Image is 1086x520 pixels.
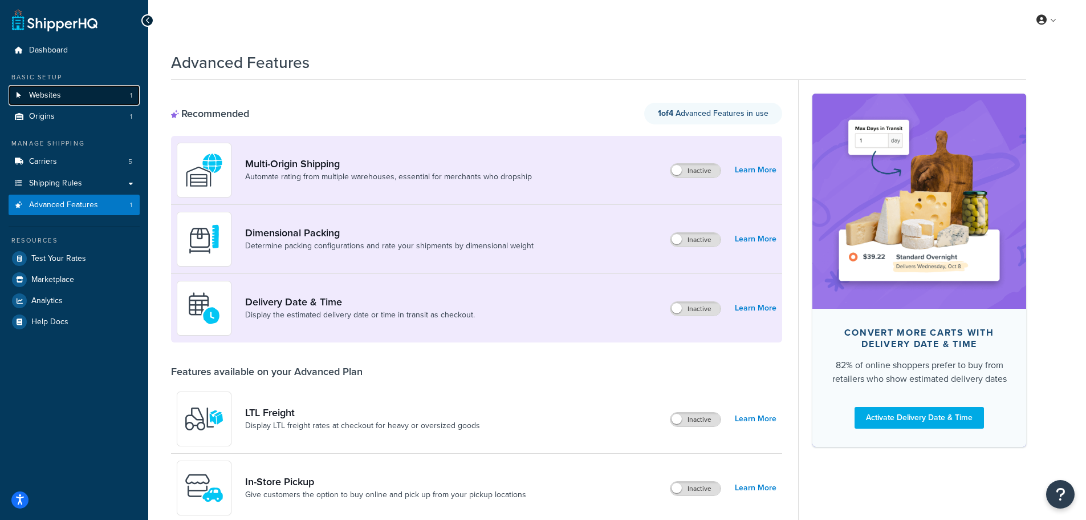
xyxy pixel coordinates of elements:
img: gfkeb5ejjkALwAAAABJRU5ErkJggg== [184,288,224,328]
a: Activate Delivery Date & Time [855,407,984,429]
a: Help Docs [9,312,140,332]
li: Origins [9,106,140,127]
button: Open Resource Center [1046,480,1075,509]
img: WatD5o0RtDAAAAAElFTkSuQmCC [184,150,224,190]
a: In-Store Pickup [245,475,526,488]
span: Advanced Features [29,200,98,210]
a: LTL Freight [245,406,480,419]
span: Dashboard [29,46,68,55]
li: Advanced Features [9,195,140,216]
div: Resources [9,236,140,245]
a: Marketplace [9,269,140,290]
span: Help Docs [31,317,68,327]
a: Give customers the option to buy online and pick up from your pickup locations [245,489,526,501]
label: Inactive [670,233,721,247]
span: Test Your Rates [31,254,86,264]
div: Recommended [171,107,249,120]
span: 1 [130,200,132,210]
label: Inactive [670,164,721,178]
div: 82% of online shoppers prefer to buy from retailers who show estimated delivery dates [831,358,1008,386]
img: DTVBYsAAAAAASUVORK5CYII= [184,219,224,259]
a: Learn More [735,231,776,247]
a: Analytics [9,291,140,311]
a: Display the estimated delivery date or time in transit as checkout. [245,309,475,321]
span: Analytics [31,296,63,306]
a: Automate rating from multiple warehouses, essential for merchants who dropship [245,171,532,183]
a: Learn More [735,300,776,316]
img: wfgcfpwTIucLEAAAAASUVORK5CYII= [184,468,224,508]
a: Shipping Rules [9,173,140,194]
a: Test Your Rates [9,248,140,269]
label: Inactive [670,482,721,495]
div: Manage Shipping [9,139,140,148]
a: Carriers5 [9,151,140,172]
li: Carriers [9,151,140,172]
span: 1 [130,91,132,100]
a: Dimensional Packing [245,227,534,239]
div: Basic Setup [9,72,140,82]
div: Features available on your Advanced Plan [171,365,363,378]
a: Learn More [735,480,776,496]
a: Multi-Origin Shipping [245,158,532,170]
a: Origins1 [9,106,140,127]
span: 5 [128,157,132,167]
div: Convert more carts with delivery date & time [831,327,1008,350]
a: Websites1 [9,85,140,106]
label: Inactive [670,413,721,426]
span: Websites [29,91,61,100]
span: Shipping Rules [29,179,82,188]
a: Learn More [735,162,776,178]
h1: Advanced Features [171,51,310,74]
a: Dashboard [9,40,140,61]
span: Advanced Features in use [658,107,768,119]
a: Determine packing configurations and rate your shipments by dimensional weight [245,240,534,252]
img: feature-image-ddt-36eae7f7280da8017bfb280eaccd9c446f90b1fe08728e4019434db127062ab4.png [829,111,1009,291]
li: Websites [9,85,140,106]
span: Marketplace [31,275,74,285]
span: 1 [130,112,132,122]
img: y79ZsPf0fXUFUhFXDzUgf+ktZg5F2+ohG75+v3d2s1D9TjoU8PiyCIluIjV41seZevKCRuEjTPPOKHJsQcmKCXGdfprl3L4q7... [184,399,224,439]
a: Advanced Features1 [9,195,140,216]
a: Learn More [735,411,776,427]
a: Display LTL freight rates at checkout for heavy or oversized goods [245,420,480,432]
span: Origins [29,112,55,122]
strong: 1 of 4 [658,107,673,119]
span: Carriers [29,157,57,167]
a: Delivery Date & Time [245,296,475,308]
label: Inactive [670,302,721,316]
